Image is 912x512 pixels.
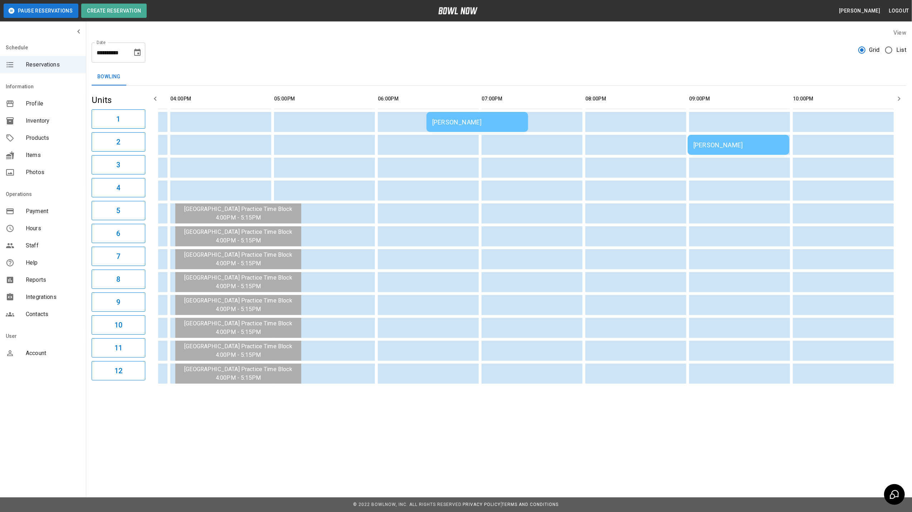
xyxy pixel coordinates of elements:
button: Create Reservation [81,4,147,18]
h6: 11 [114,342,122,354]
button: 7 [92,247,145,266]
button: Choose date, selected date is Aug 14, 2025 [130,45,145,60]
h6: 5 [116,205,120,216]
span: Profile [26,99,80,108]
th: 09:00PM [689,89,790,109]
button: 8 [92,270,145,289]
label: View [893,29,906,36]
h6: 12 [114,365,122,376]
button: Logout [886,4,912,18]
th: 10:00PM [793,89,894,109]
span: Staff [26,241,80,250]
div: inventory tabs [92,68,906,85]
button: Bowling [92,68,126,85]
img: logo [438,7,478,14]
span: Reservations [26,60,80,69]
div: [PERSON_NAME] [693,141,784,149]
span: Help [26,259,80,267]
button: 2 [92,132,145,152]
a: Terms and Conditions [502,502,559,507]
span: Contacts [26,310,80,319]
h6: 6 [116,228,120,239]
h6: 4 [116,182,120,193]
span: List [896,46,906,54]
span: Account [26,349,80,358]
button: 4 [92,178,145,197]
button: 6 [92,224,145,243]
h6: 1 [116,113,120,125]
span: Inventory [26,117,80,125]
button: 10 [92,315,145,335]
button: Pause Reservations [4,4,78,18]
th: 07:00PM [482,89,582,109]
h5: Units [92,94,145,106]
th: 08:00PM [585,89,686,109]
button: 12 [92,361,145,380]
h6: 7 [116,251,120,262]
h6: 9 [116,296,120,308]
button: 5 [92,201,145,220]
h6: 10 [114,319,122,331]
span: Hours [26,224,80,233]
span: Grid [869,46,880,54]
span: © 2022 BowlNow, Inc. All Rights Reserved. [353,502,463,507]
span: Payment [26,207,80,216]
span: Products [26,134,80,142]
span: Items [26,151,80,159]
button: [PERSON_NAME] [836,4,883,18]
button: 11 [92,338,145,358]
button: 3 [92,155,145,174]
div: [PERSON_NAME] [432,118,522,126]
h6: 3 [116,159,120,171]
span: Integrations [26,293,80,301]
h6: 8 [116,274,120,285]
span: Photos [26,168,80,177]
a: Privacy Policy [463,502,501,507]
span: Reports [26,276,80,284]
h6: 2 [116,136,120,148]
button: 9 [92,292,145,312]
button: 1 [92,109,145,129]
